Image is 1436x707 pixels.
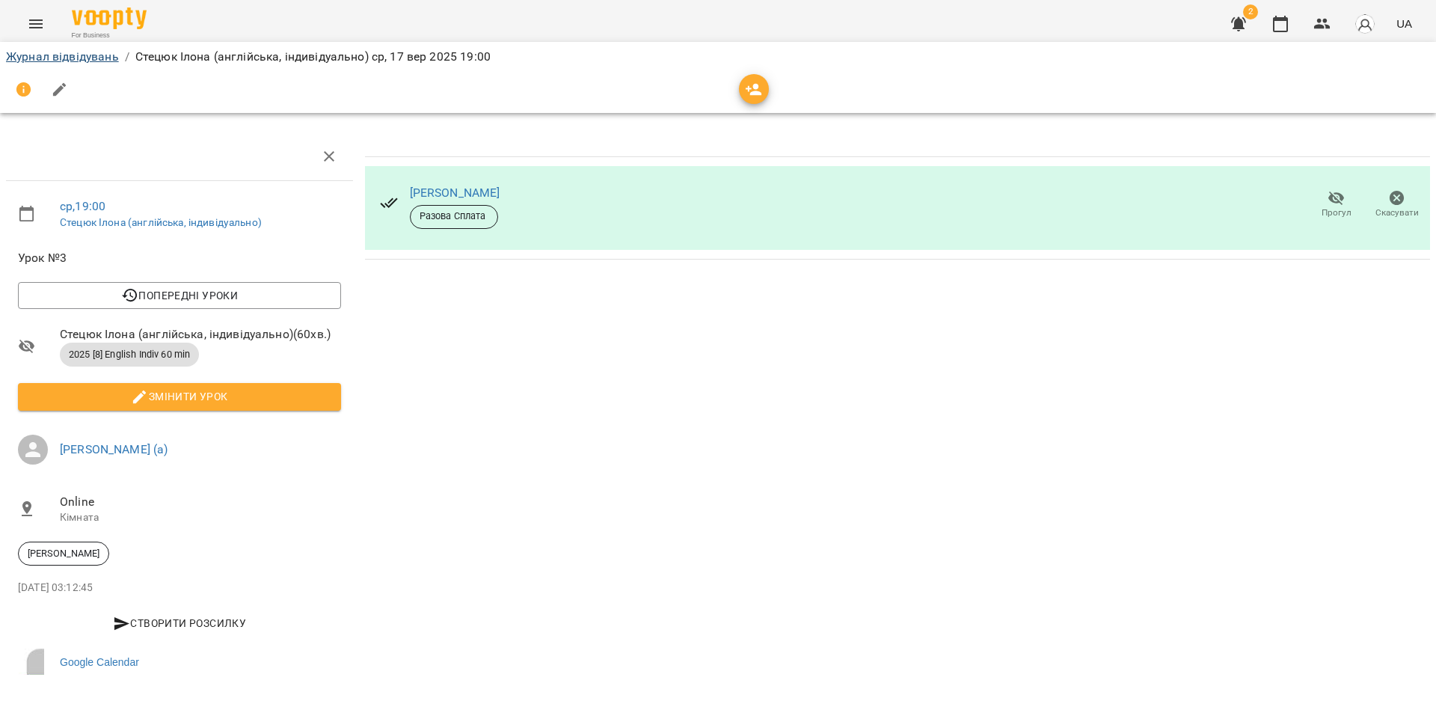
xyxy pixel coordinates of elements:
span: Скасувати [1375,206,1419,219]
button: Змінити урок [18,383,341,410]
a: ср , 19:00 [60,199,105,213]
span: Створити розсилку [24,614,335,632]
button: Menu [18,6,54,42]
a: Стецюк Ілона (англійська, індивідуально) [60,216,262,228]
span: Попередні уроки [30,287,329,304]
p: Стецюк Ілона (англійська, індивідуально) ср, 17 вер 2025 19:00 [135,48,491,66]
li: / [125,48,129,66]
span: 2025 [8] English Indiv 60 min [60,348,199,361]
button: Прогул [1306,184,1366,226]
nav: breadcrumb [6,48,1430,66]
span: 2 [1243,4,1258,19]
a: Журнал відвідувань [6,49,119,64]
button: Попередні уроки [18,282,341,309]
span: [PERSON_NAME] [19,547,108,560]
button: UA [1390,10,1418,37]
span: UA [1396,16,1412,31]
span: Урок №3 [18,249,341,267]
span: For Business [72,31,147,40]
a: [PERSON_NAME] [410,186,500,200]
img: Voopty Logo [72,7,147,29]
span: Разова Сплата [411,209,497,223]
button: Створити розсилку [18,610,341,637]
p: Кімната [60,510,341,525]
div: [PERSON_NAME] [18,542,109,566]
span: Стецюк Ілона (англійська, індивідуально) ( 60 хв. ) [60,325,341,343]
button: Скасувати [1366,184,1427,226]
span: Online [60,493,341,511]
span: Змінити урок [30,388,329,405]
a: Google Calendar [6,643,353,681]
span: Прогул [1322,206,1351,219]
img: avatar_s.png [1354,13,1375,34]
p: [DATE] 03:12:45 [18,581,341,596]
a: [PERSON_NAME] (а) [60,442,168,456]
